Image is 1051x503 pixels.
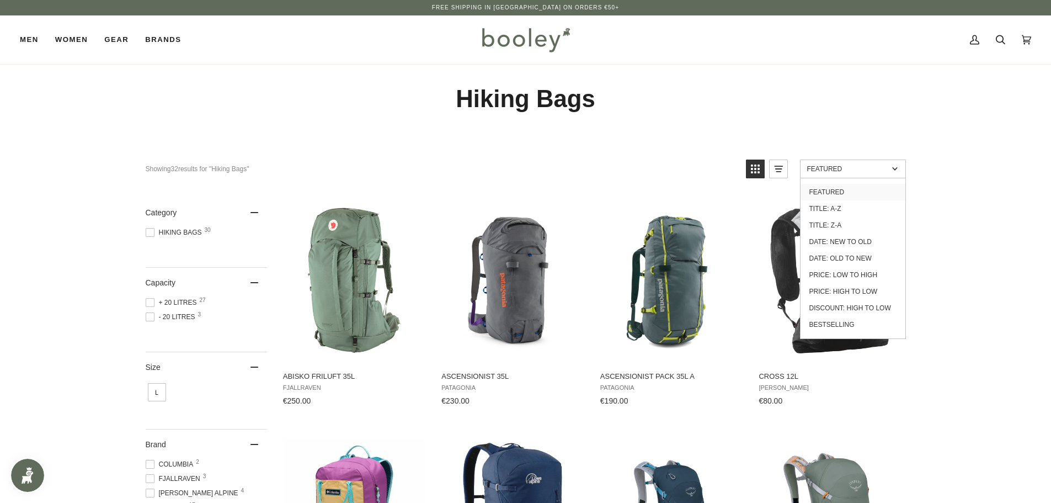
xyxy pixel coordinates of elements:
div: Showing results for "Hiking Bags" [146,160,738,178]
a: Cross 12L [757,198,903,410]
span: 4 [241,488,244,494]
span: Fjallraven [146,474,204,484]
img: Fjallraven Abisko Friluft 35L Patina Green - Booley Galway [281,207,428,353]
a: Price: Low to High [801,267,905,283]
span: Columbia [146,459,197,469]
span: Size: L [148,383,166,401]
span: Featured [807,165,888,173]
span: Ascensionist Pack 35L A [600,372,743,382]
span: €250.00 [283,396,311,405]
a: View list mode [769,160,788,178]
a: View grid mode [746,160,765,178]
a: Price: High to Low [801,283,905,300]
img: Booley [477,24,574,56]
a: Title: Z-A [801,217,905,234]
span: Size [146,363,161,372]
span: Brands [145,34,181,45]
span: 3 [198,312,201,317]
span: Cross 12L [759,372,901,382]
span: €80.00 [759,396,782,405]
img: Salomon Cross 12L Black / White / High Risk Red - Booley Galway [757,207,903,353]
a: Sort options [800,160,906,178]
span: 3 [203,474,206,479]
span: Gear [104,34,129,45]
a: Date: New to Old [801,234,905,250]
a: Bestselling [801,316,905,333]
span: Women [55,34,88,45]
span: 27 [200,298,206,303]
a: Ascensionist Pack 35L A [599,198,745,410]
span: + 20 Litres [146,298,200,308]
span: [PERSON_NAME] [759,384,901,391]
span: Patagonia [600,384,743,391]
span: Category [146,208,177,217]
img: Patagonia Ascensionist 35L Noble Grey - Booley Galway [440,207,586,353]
span: 30 [205,227,211,233]
a: Men [20,15,47,64]
span: Brand [146,440,166,449]
span: Hiking Bags [146,227,205,237]
span: Men [20,34,39,45]
a: Women [47,15,96,64]
a: Ascensionist 35L [440,198,586,410]
span: - 20 Litres [146,312,199,322]
img: Patagonia Ascensionist Pack 35L Nouveau Green - Booley Galway [599,207,745,353]
a: Date: Old to New [801,250,905,267]
a: Featured [801,184,905,200]
a: Title: A-Z [801,200,905,217]
span: 2 [196,459,199,465]
a: Gear [96,15,137,64]
a: Abisko Friluft 35L [281,198,428,410]
span: €190.00 [600,396,628,405]
span: Patagonia [441,384,584,391]
a: Brands [137,15,189,64]
a: Discount: High to Low [801,300,905,316]
span: [PERSON_NAME] Alpine [146,488,242,498]
span: Fjallraven [283,384,426,391]
span: Capacity [146,278,175,287]
span: Ascensionist 35L [441,372,584,382]
h1: Hiking Bags [146,84,906,114]
ul: Sort options [800,178,906,339]
p: Free Shipping in [GEOGRAPHIC_DATA] on Orders €50+ [432,3,619,12]
span: Abisko Friluft 35L [283,372,426,382]
iframe: Button to open loyalty program pop-up [11,459,44,492]
span: €230.00 [441,396,470,405]
b: 32 [171,165,178,173]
